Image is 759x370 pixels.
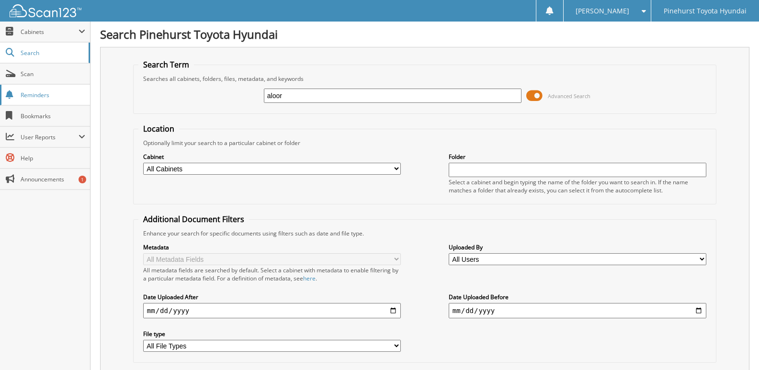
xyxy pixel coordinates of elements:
div: Select a cabinet and begin typing the name of the folder you want to search in. If the name match... [449,178,706,194]
div: All metadata fields are searched by default. Select a cabinet with metadata to enable filtering b... [143,266,401,282]
div: 1 [79,176,86,183]
div: Optionally limit your search to a particular cabinet or folder [138,139,711,147]
legend: Location [138,123,179,134]
label: File type [143,330,401,338]
label: Cabinet [143,153,401,161]
iframe: Chat Widget [711,324,759,370]
label: Uploaded By [449,243,706,251]
h1: Search Pinehurst Toyota Hyundai [100,26,749,42]
img: scan123-logo-white.svg [10,4,81,17]
input: end [449,303,706,318]
input: start [143,303,401,318]
div: Enhance your search for specific documents using filters such as date and file type. [138,229,711,237]
span: User Reports [21,133,79,141]
a: here [303,274,316,282]
span: Bookmarks [21,112,85,120]
span: Announcements [21,175,85,183]
label: Date Uploaded Before [449,293,706,301]
span: Pinehurst Toyota Hyundai [664,8,747,14]
label: Folder [449,153,706,161]
span: Cabinets [21,28,79,36]
span: Reminders [21,91,85,99]
span: Advanced Search [548,92,590,100]
legend: Search Term [138,59,194,70]
span: Scan [21,70,85,78]
label: Metadata [143,243,401,251]
span: [PERSON_NAME] [576,8,629,14]
label: Date Uploaded After [143,293,401,301]
div: Searches all cabinets, folders, files, metadata, and keywords [138,75,711,83]
span: Search [21,49,84,57]
legend: Additional Document Filters [138,214,249,224]
span: Help [21,154,85,162]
